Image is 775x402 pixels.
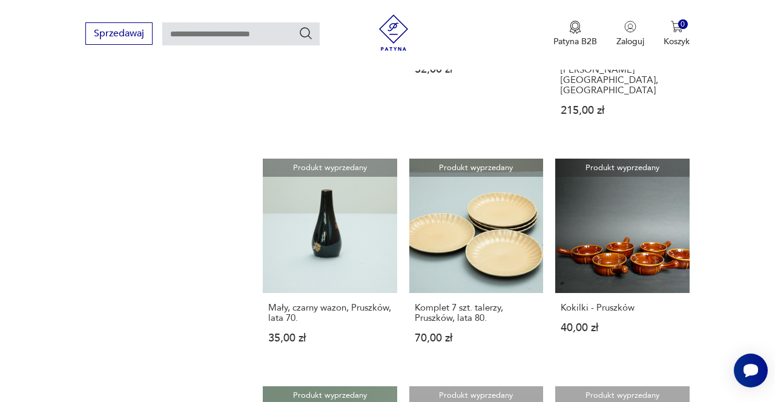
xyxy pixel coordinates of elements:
h3: DARMOWA DOSTAWA. Wazon do Ikebany, projekt formy i dekoracji [PERSON_NAME][GEOGRAPHIC_DATA], [GEO... [561,34,684,96]
button: Zaloguj [616,21,644,47]
button: Szukaj [298,26,313,41]
div: 0 [678,19,688,30]
a: Produkt wyprzedanyKomplet 7 szt. talerzy, Pruszków, lata 80.Komplet 7 szt. talerzy, Pruszków, lat... [409,159,544,367]
h3: Komplet 7 szt. talerzy, Pruszków, lata 80. [415,303,538,323]
button: Patyna B2B [553,21,597,47]
h3: Kokilki - Pruszków [561,303,684,313]
iframe: Smartsupp widget button [734,354,768,387]
p: 70,00 zł [415,333,538,343]
p: 35,00 zł [268,333,392,343]
a: Ikona medaluPatyna B2B [553,21,597,47]
p: Koszyk [664,36,690,47]
p: Patyna B2B [553,36,597,47]
img: Patyna - sklep z meblami i dekoracjami vintage [375,15,412,51]
p: Zaloguj [616,36,644,47]
button: Sprzedawaj [85,22,153,45]
button: 0Koszyk [664,21,690,47]
p: 32,00 zł [415,64,538,74]
a: Produkt wyprzedanyMały, czarny wazon, Pruszków, lata 70.Mały, czarny wazon, Pruszków, lata 70.35,... [263,159,397,367]
h3: Mały, czarny wazon, Pruszków, lata 70. [268,303,392,323]
img: Ikona medalu [569,21,581,34]
img: Ikona koszyka [671,21,683,33]
img: Ikonka użytkownika [624,21,636,33]
p: 40,00 zł [561,323,684,333]
a: Sprzedawaj [85,30,153,39]
p: 215,00 zł [561,105,684,116]
a: Produkt wyprzedanyKokilki - PruszkówKokilki - Pruszków40,00 zł [555,159,690,367]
